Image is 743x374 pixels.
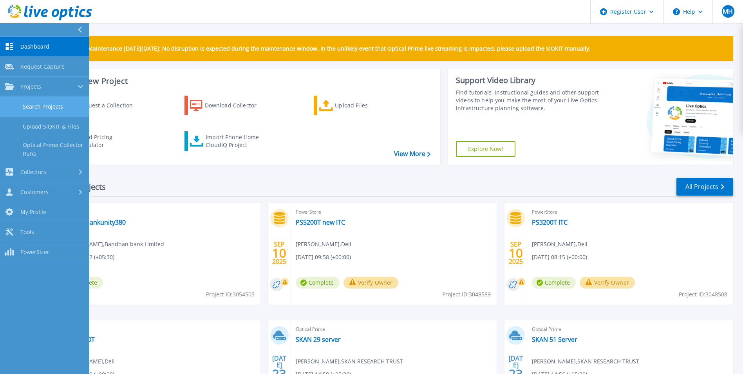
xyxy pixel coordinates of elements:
[20,63,65,70] span: Request Capture
[532,336,577,343] a: SKAN 51 Server
[77,133,139,149] div: Cloud Pricing Calculator
[296,325,492,334] span: Optical Prime
[296,218,345,226] a: PS5200T new ITC
[56,96,143,115] a: Request a Collection
[272,239,287,267] div: SEP 2025
[442,290,491,299] span: Project ID: 3048589
[296,240,351,249] span: [PERSON_NAME] , Dell
[676,178,733,196] a: All Projects
[20,43,49,50] span: Dashboard
[456,89,601,112] div: Find tutorials, instructional guides and other support videos to help you make the most of your L...
[59,325,256,334] span: PowerStore
[532,208,729,216] span: PowerStore
[59,240,164,249] span: [PERSON_NAME] , Bandhan bank Limited
[20,229,34,236] span: Tools
[272,250,286,256] span: 10
[296,357,403,366] span: [PERSON_NAME] , SKAN RESEARCH TRUST
[314,96,401,115] a: Upload Files
[296,277,340,289] span: Complete
[58,45,591,52] p: Scheduled Maintenance [DATE][DATE]: No disruption is expected during the maintenance window. In t...
[343,277,399,289] button: Verify Owner
[20,209,46,216] span: My Profile
[59,218,126,226] a: Bandhanbankunity380
[59,208,256,216] span: Unity
[335,98,398,113] div: Upload Files
[56,131,143,151] a: Cloud Pricing Calculator
[296,208,492,216] span: PowerStore
[20,249,49,256] span: PowerSizer
[206,290,255,299] span: Project ID: 3054505
[184,96,272,115] a: Download Collector
[580,277,635,289] button: Verify Owner
[679,290,727,299] span: Project ID: 3048508
[456,141,515,157] a: Explore Now!
[532,277,576,289] span: Complete
[206,133,267,149] div: Import Phone Home CloudIQ Project
[56,77,430,85] h3: Start a New Project
[20,83,41,90] span: Projects
[532,240,588,249] span: [PERSON_NAME] , Dell
[20,189,49,196] span: Customers
[532,218,568,226] a: PS3200T ITC
[78,98,141,113] div: Request a Collection
[296,336,341,343] a: SKAN 29 server
[20,169,46,176] span: Collectors
[394,150,430,158] a: View More
[205,98,268,113] div: Download Collector
[532,253,587,261] span: [DATE] 08:15 (+00:00)
[532,325,729,334] span: Optical Prime
[508,239,523,267] div: SEP 2025
[509,250,523,256] span: 10
[532,357,639,366] span: [PERSON_NAME] , SKAN RESEARCH TRUST
[723,8,733,15] span: MH
[296,253,351,261] span: [DATE] 09:58 (+00:00)
[456,75,601,85] div: Support Video Library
